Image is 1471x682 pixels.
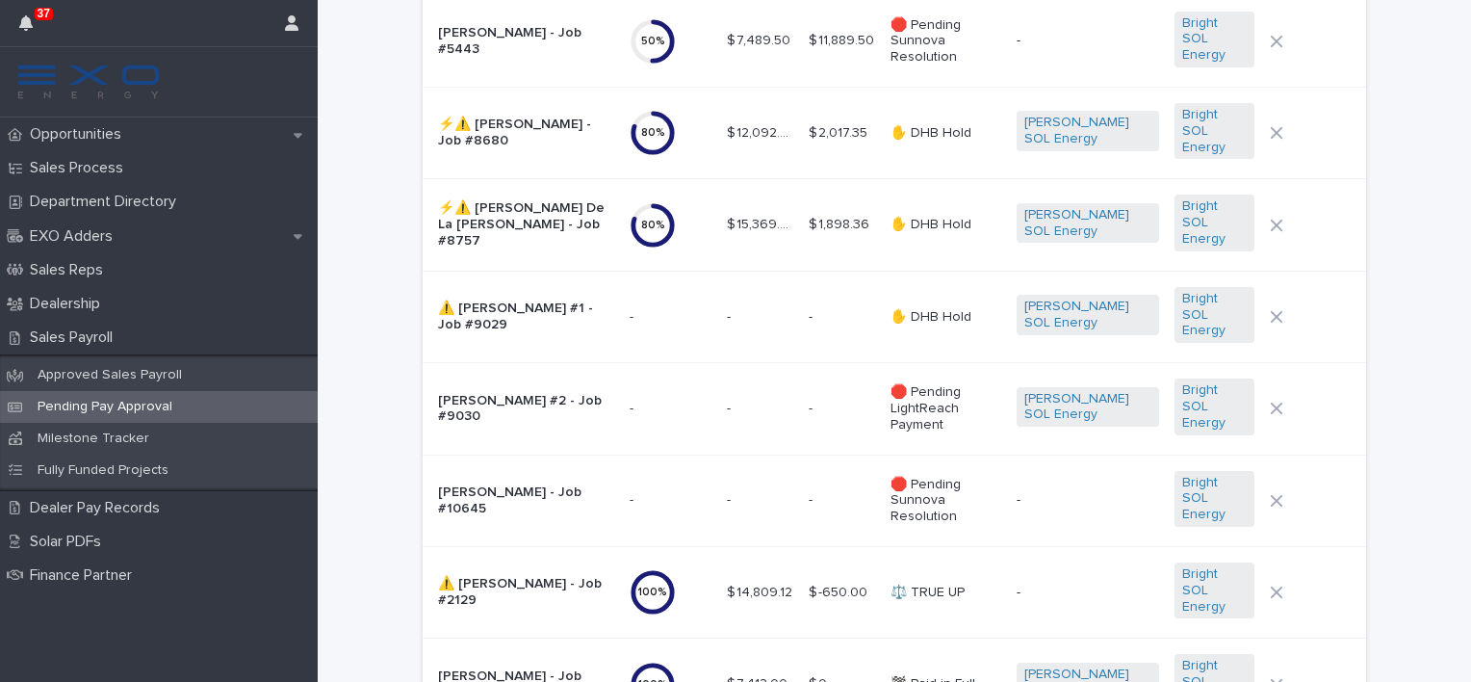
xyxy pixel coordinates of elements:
tr: ⚠️ [PERSON_NAME] #1 - Job #9029-- -- -- ✋ DHB Hold[PERSON_NAME] SOL Energy Bright SOL Energy [423,271,1366,362]
a: Bright SOL Energy [1182,475,1247,523]
a: Bright SOL Energy [1182,382,1247,431]
p: Sales Reps [22,261,118,279]
p: - [727,305,735,326]
a: Bright SOL Energy [1182,15,1247,64]
a: [PERSON_NAME] SOL Energy [1024,391,1152,424]
p: ✋ DHB Hold [890,217,1000,233]
p: ⚠️ [PERSON_NAME] #1 - Job #9029 [438,301,614,333]
p: - [727,397,735,417]
p: - [1017,585,1160,601]
p: Finance Partner [22,566,147,585]
tr: ⚠️ [PERSON_NAME] - Job #2129100%$ 14,809.12$ 14,809.12 $ -650.00$ -650.00 ⚖️ TRUE UP-Bright SOL E... [423,546,1366,638]
tr: ⚡⚠️ [PERSON_NAME] De La [PERSON_NAME] - Job #875780%$ 15,369.54$ 15,369.54 $ 1,898.36$ 1,898.36 ✋... [423,179,1366,271]
p: Approved Sales Payroll [22,367,197,383]
p: Sales Payroll [22,328,128,347]
a: Bright SOL Energy [1182,198,1247,247]
p: 🛑 Pending Sunnova Resolution [890,477,1000,525]
p: Dealer Pay Records [22,499,175,517]
p: $ 14,809.12 [727,581,796,601]
p: $ 15,369.54 [727,213,797,233]
p: Pending Pay Approval [22,399,188,415]
tr: ⚡⚠️ [PERSON_NAME] - Job #868080%$ 12,092.87$ 12,092.87 $ 2,017.35$ 2,017.35 ✋ DHB Hold[PERSON_NAM... [423,87,1366,178]
p: - [727,488,735,509]
p: [PERSON_NAME] #2 - Job #9030 [438,393,614,426]
p: - [1017,492,1160,509]
p: - [630,397,637,417]
img: FKS5r6ZBThi8E5hshIGi [15,63,162,101]
p: - [630,488,637,509]
p: ⚡⚠️ [PERSON_NAME] De La [PERSON_NAME] - Job #8757 [438,200,614,249]
p: [PERSON_NAME] - Job #10645 [438,485,614,517]
p: Milestone Tracker [22,431,165,447]
p: 🛑 Pending LightReach Payment [890,384,1000,433]
p: Dealership [22,295,116,313]
div: 100 % [630,586,676,599]
p: $ 2,017.35 [809,121,871,142]
p: - [809,305,816,326]
a: [PERSON_NAME] SOL Energy [1024,207,1152,240]
tr: [PERSON_NAME] #2 - Job #9030-- -- -- 🛑 Pending LightReach Payment[PERSON_NAME] SOL Energy Bright ... [423,363,1366,455]
p: Department Directory [22,193,192,211]
p: Opportunities [22,125,137,144]
div: 80 % [630,219,676,232]
p: - [809,397,816,417]
a: Bright SOL Energy [1182,291,1247,339]
p: 37 [38,7,50,20]
p: $ 11,889.50 [809,29,878,49]
p: Fully Funded Projects [22,462,184,479]
p: Solar PDFs [22,533,116,551]
p: ⚡⚠️ [PERSON_NAME] - Job #8680 [438,117,614,149]
p: $ 12,092.87 [727,121,797,142]
div: 37 [19,12,44,46]
p: 🛑 Pending Sunnova Resolution [890,17,1000,66]
div: 50 % [630,35,676,48]
a: [PERSON_NAME] SOL Energy [1024,299,1152,331]
p: EXO Adders [22,227,128,246]
p: [PERSON_NAME] - Job #5443 [438,25,614,58]
tr: [PERSON_NAME] - Job #10645-- -- -- 🛑 Pending Sunnova Resolution-Bright SOL Energy [423,455,1366,546]
p: Sales Process [22,159,139,177]
p: ✋ DHB Hold [890,125,1000,142]
p: $ 7,489.50 [727,29,794,49]
p: - [1017,33,1160,49]
p: ✋ DHB Hold [890,309,1000,326]
a: [PERSON_NAME] SOL Energy [1024,115,1152,147]
p: $ -650.00 [809,581,871,601]
a: Bright SOL Energy [1182,566,1247,615]
p: $ 1,898.36 [809,213,873,233]
a: Bright SOL Energy [1182,107,1247,155]
p: - [630,305,637,326]
p: ⚠️ [PERSON_NAME] - Job #2129 [438,576,614,609]
p: ⚖️ TRUE UP [890,585,1000,601]
div: 80 % [630,126,676,140]
p: - [809,488,816,509]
